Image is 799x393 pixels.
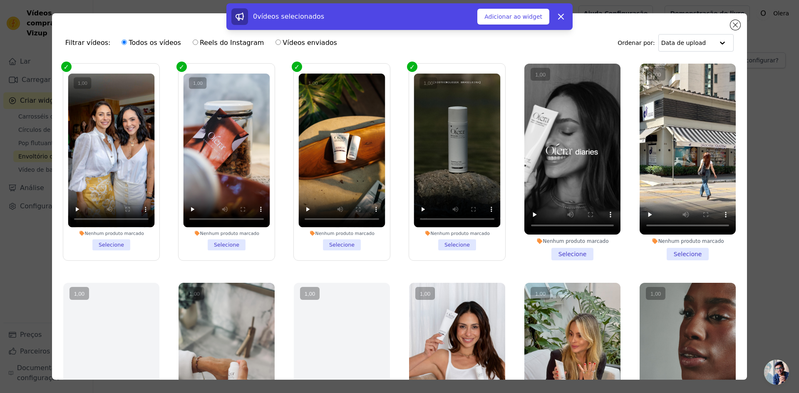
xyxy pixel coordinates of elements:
font: Adicionar ao widget [484,13,542,20]
font: Todos os vídeos [129,39,181,47]
font: Filtrar vídeos: [65,39,111,47]
font: vídeos selecionados [257,12,324,20]
font: Nenhum produto marcado [543,238,609,244]
div: Bate-papo aberto [764,360,789,385]
font: Nenhum produto marcado [200,230,259,236]
font: 0 [253,12,257,20]
font: Reels do Instagram [200,39,264,47]
font: Ordenar por: [618,40,655,46]
font: Nenhum produto marcado [658,238,724,244]
font: Nenhum produto marcado [315,230,375,236]
font: Nenhum produto marcado [431,230,490,236]
font: Vídeos enviados [283,39,337,47]
font: Nenhum produto marcado [84,230,144,236]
